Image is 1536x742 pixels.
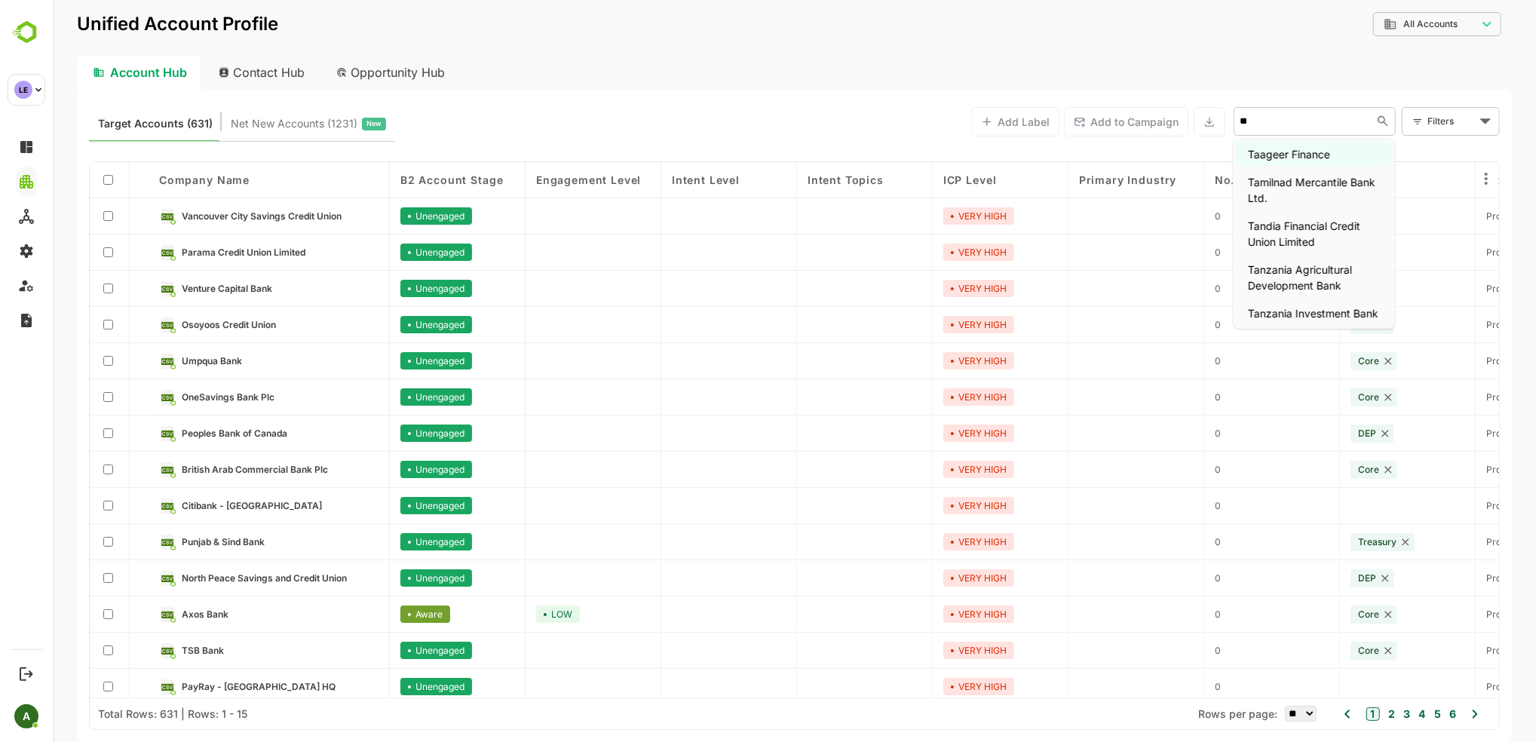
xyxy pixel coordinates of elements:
[1162,645,1168,656] span: 0
[1332,706,1342,722] button: 2
[129,609,176,620] span: Axos Bank
[348,280,419,297] div: Unengaged
[1011,107,1136,136] button: Add to Campaign
[154,56,265,89] div: Contact Hub
[129,536,212,547] span: Punjab & Sind Bank
[129,428,235,439] span: Peoples Bank of Canada
[1433,500,1472,511] span: Prospect
[8,18,46,47] img: BambooboxLogoMark.f1c84d78b4c51b1a7b5f700c9845e183.svg
[891,569,961,587] div: VERY HIGH
[1433,319,1472,330] span: Prospect
[14,704,38,728] div: A
[1305,645,1326,656] span: Core
[129,572,294,584] span: North Peace Savings and Credit Union
[891,678,961,695] div: VERY HIGH
[45,114,160,133] span: Known accounts you’ve identified to target - imported from CRM, Offline upload, or promoted from ...
[1183,257,1339,298] li: Tanzania Agricultural Development Bank
[1162,283,1168,294] span: 0
[24,56,148,89] div: Account Hub
[129,210,289,222] span: Vancouver City Savings Credit Union
[1305,355,1326,366] span: Core
[129,681,283,692] span: PayRay - Lithuania HQ
[755,173,831,186] span: Intent Topics
[891,461,961,478] div: VERY HIGH
[891,642,961,659] div: VERY HIGH
[348,461,419,478] div: Unengaged
[1375,113,1423,129] div: Filters
[1145,707,1225,720] span: Rows per page:
[1162,319,1168,330] span: 0
[1305,536,1344,547] span: Treasury
[1183,301,1339,326] li: Tanzania Investment Bank
[891,280,961,297] div: VERY HIGH
[891,388,961,406] div: VERY HIGH
[348,207,419,225] div: Unengaged
[348,173,450,186] span: B2 Account Stage
[348,316,419,333] div: Unengaged
[129,464,275,475] span: British Arab Commercial Bank Plc
[891,173,944,186] span: ICP Level
[1162,173,1265,186] span: No. of Employees
[1314,707,1327,721] button: 1
[1298,533,1362,551] div: Treasury
[918,107,1007,136] button: Add Label
[45,707,195,720] div: Total Rows: 631 | Rows: 1 - 15
[1298,461,1344,479] div: Core
[24,15,225,33] p: Unified Account Profile
[1162,355,1168,366] span: 0
[178,114,333,133] div: Newly surfaced ICP-fit accounts from Intent, Website, LinkedIn, and other engagement signals.
[891,244,961,261] div: VERY HIGH
[891,533,961,550] div: VERY HIGH
[1162,464,1168,475] span: 0
[1305,572,1323,584] span: DEP
[1162,247,1168,258] span: 0
[1298,352,1344,370] div: Core
[483,173,588,186] span: Engagement Level
[348,425,419,442] div: Unengaged
[1162,391,1168,403] span: 0
[1305,609,1326,620] span: Core
[1351,19,1405,29] span: All Accounts
[891,497,961,514] div: VERY HIGH
[1433,464,1472,475] span: Prospect
[891,352,961,369] div: VERY HIGH
[178,114,305,133] span: Net New Accounts ( 1231 )
[1433,536,1472,547] span: Prospect
[129,247,253,258] span: Parama Credit Union Limited
[1298,425,1341,443] div: DEP
[129,319,223,330] span: Osoyoos Credit Union
[1162,210,1168,222] span: 0
[348,678,419,695] div: Unengaged
[348,388,419,406] div: Unengaged
[1183,142,1339,167] li: Taageer Finance
[348,642,419,659] div: Unengaged
[1305,391,1326,403] span: Core
[1320,10,1449,39] div: All Accounts
[1347,706,1357,722] button: 3
[1026,173,1124,186] span: Primary Industry
[891,207,961,225] div: VERY HIGH
[129,645,171,656] span: TSB Bank
[1433,283,1472,294] span: Prospect
[314,114,329,133] span: New
[348,352,419,369] div: Unengaged
[348,606,397,623] div: Aware
[1183,213,1339,254] li: Tandia Financial Credit Union Limited
[1162,609,1168,620] span: 0
[1393,706,1403,722] button: 6
[1373,106,1447,137] div: Filters
[14,81,32,99] div: LE
[1162,681,1168,692] span: 0
[891,316,961,333] div: VERY HIGH
[129,500,269,511] span: Citibank - UK
[891,606,961,623] div: VERY HIGH
[1433,391,1472,403] span: Prospect
[1433,428,1472,439] span: Prospect
[1331,17,1424,31] div: All Accounts
[1298,606,1344,624] div: Core
[1305,428,1323,439] span: DEP
[1433,247,1472,258] span: Prospect
[348,569,419,587] div: Unengaged
[106,173,197,186] span: Company name
[483,606,527,623] div: LOW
